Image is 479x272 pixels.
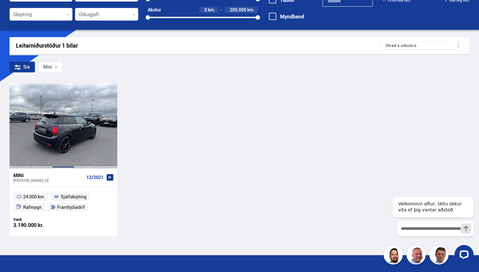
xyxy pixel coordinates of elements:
a: Mini [PERSON_NAME] SE 12/2021 24 000 km. Sjálfskipting Rafmagn Framhjóladrif Verð: 3.190.000 kr. [10,168,117,236]
img: nhp88E3Fdnt1Opn2.png [385,246,404,265]
div: 3.190.000 kr. [13,222,64,228]
span: km. [247,7,255,12]
iframe: LiveChat chat widget [387,186,476,269]
span: Framhjóladrif [57,203,85,211]
span: Mini [43,64,52,70]
span: 12/2021 [86,175,104,180]
label: Myndband [269,14,304,19]
span: 24 000 km. [23,193,45,201]
div: Sía [10,62,35,72]
span: 200.000 [230,7,246,13]
span: Rafmagn [23,203,42,211]
div: [PERSON_NAME] SE [13,178,84,182]
div: Leitarniðurstöður 1 bílar [16,42,380,49]
div: Skráð á söluskrá [380,41,463,50]
div: Verð: [13,217,64,222]
div: Mini [13,172,84,178]
span: km. [208,7,215,12]
div: Akstur [148,7,161,12]
span: Sjálfskipting [61,193,86,201]
span: 0 [204,7,207,13]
